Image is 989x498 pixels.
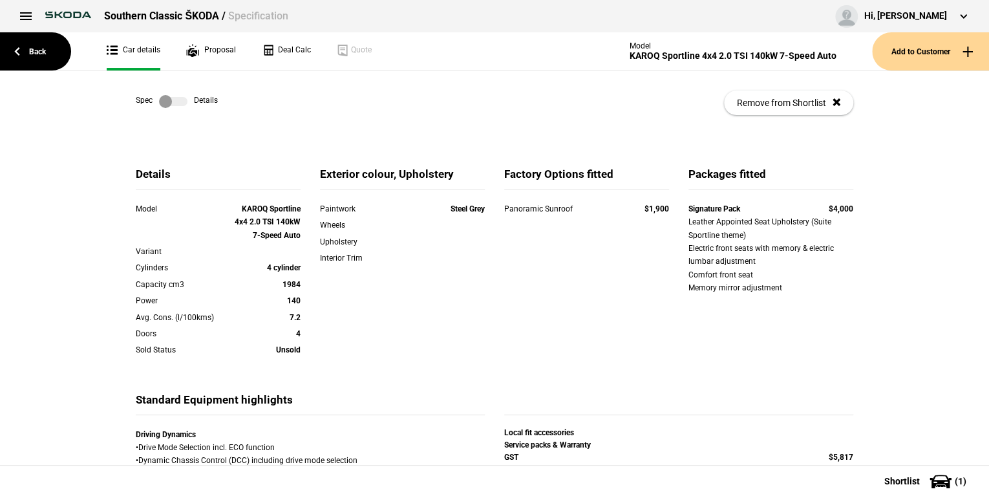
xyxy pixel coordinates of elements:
div: Hi, [PERSON_NAME] [864,10,947,23]
div: Wheels [320,219,386,232]
strong: Signature Pack [688,204,740,213]
strong: Service packs & Warranty [504,440,591,449]
strong: Unsold [276,345,301,354]
div: Details [136,167,301,189]
strong: Driving Dynamics [136,430,196,439]
span: ( 1 ) [955,477,966,486]
strong: $5,817 [829,453,853,462]
div: Model [136,202,235,215]
div: Factory Options fitted [504,167,669,189]
div: Panoramic Sunroof [504,202,620,215]
strong: $4,000 [829,204,853,213]
div: Power [136,294,235,307]
a: Car details [107,32,160,70]
div: Leather Appointed Seat Upholstery (Suite Sportline theme) Electric front seats with memory & elec... [688,215,853,294]
div: Standard Equipment highlights [136,393,485,415]
div: Packages fitted [688,167,853,189]
div: Upholstery [320,235,386,248]
strong: 1984 [282,280,301,289]
div: Sold Status [136,343,235,356]
strong: KAROQ Sportline 4x4 2.0 TSI 140kW 7-Speed Auto [235,204,301,240]
div: Interior Trim [320,252,386,265]
div: Capacity cm3 [136,278,235,291]
div: Doors [136,327,235,340]
button: Shortlist(1) [865,465,989,497]
img: skoda.png [39,5,98,25]
div: Exterior colour, Upholstery [320,167,485,189]
strong: Steel Grey [451,204,485,213]
strong: GST [504,453,518,462]
div: Avg. Cons. (l/100kms) [136,311,235,324]
span: Specification [228,10,288,22]
strong: Local fit accessories [504,428,574,437]
div: KAROQ Sportline 4x4 2.0 TSI 140kW 7-Speed Auto [630,50,836,61]
span: Shortlist [884,477,920,486]
a: Proposal [186,32,236,70]
div: Spec Details [136,95,218,108]
div: Cylinders [136,261,235,274]
strong: 140 [287,296,301,305]
strong: $1,900 [644,204,669,213]
button: Remove from Shortlist [724,91,853,115]
div: Southern Classic ŠKODA / [104,9,288,23]
button: Add to Customer [872,32,989,70]
strong: 4 [296,329,301,338]
strong: 7.2 [290,313,301,322]
div: Model [630,41,836,50]
strong: 4 cylinder [267,263,301,272]
a: Deal Calc [262,32,311,70]
div: Variant [136,245,235,258]
div: Paintwork [320,202,386,215]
